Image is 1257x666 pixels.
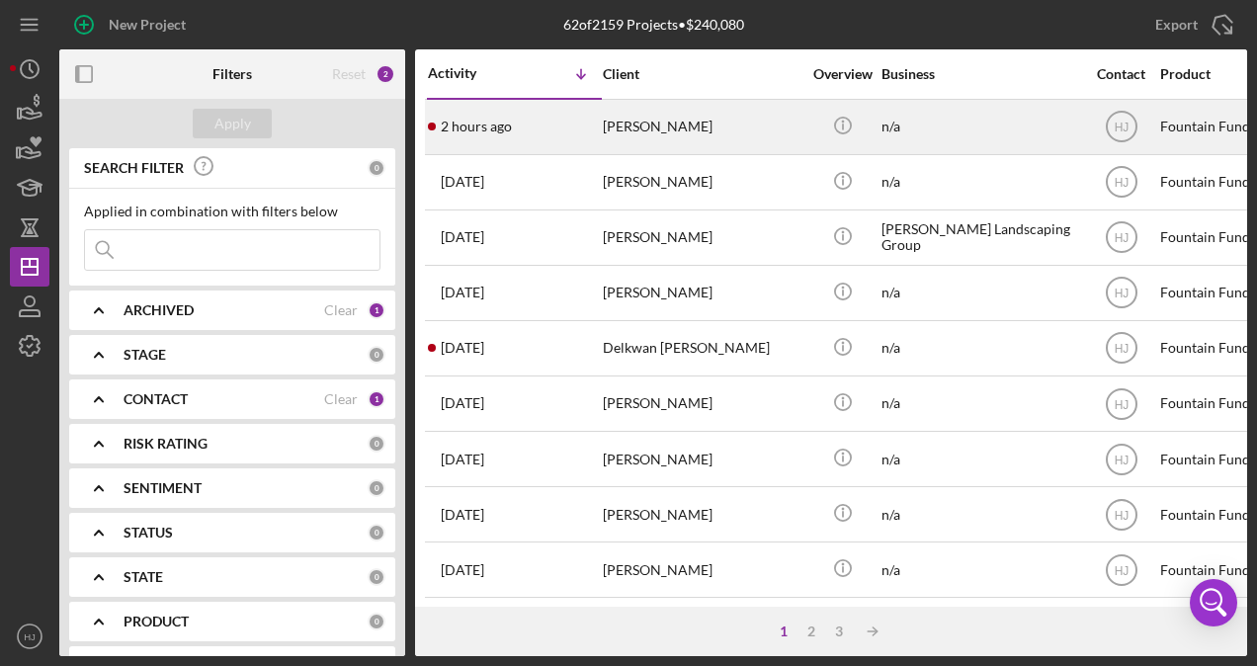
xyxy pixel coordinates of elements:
[324,302,358,318] div: Clear
[770,624,797,639] div: 1
[84,160,184,176] b: SEARCH FILTER
[1114,397,1129,411] text: HJ
[368,479,385,497] div: 0
[603,433,800,485] div: [PERSON_NAME]
[881,433,1079,485] div: n/a
[109,5,186,44] div: New Project
[603,377,800,430] div: [PERSON_NAME]
[368,159,385,177] div: 0
[881,377,1079,430] div: n/a
[1114,563,1129,577] text: HJ
[881,66,1079,82] div: Business
[881,543,1079,596] div: n/a
[124,569,163,585] b: STATE
[881,211,1079,264] div: [PERSON_NAME] Landscaping Group
[797,624,825,639] div: 2
[603,488,800,541] div: [PERSON_NAME]
[825,624,853,639] div: 3
[603,322,800,375] div: Delkwan [PERSON_NAME]
[212,66,252,82] b: Filters
[1114,121,1129,134] text: HJ
[1114,508,1129,522] text: HJ
[84,204,380,219] div: Applied in combination with filters below
[1135,5,1247,44] button: Export
[10,617,49,656] button: HJ
[368,346,385,364] div: 0
[881,599,1079,651] div: n/a
[603,211,800,264] div: [PERSON_NAME]
[603,156,800,208] div: [PERSON_NAME]
[124,436,208,452] b: RISK RATING
[124,480,202,496] b: SENTIMENT
[1114,453,1129,466] text: HJ
[441,119,512,134] time: 2025-08-25 10:24
[124,525,173,541] b: STATUS
[1114,287,1129,300] text: HJ
[881,156,1079,208] div: n/a
[124,347,166,363] b: STAGE
[441,174,484,190] time: 2025-08-21 17:45
[368,524,385,541] div: 0
[332,66,366,82] div: Reset
[1114,231,1129,245] text: HJ
[124,302,194,318] b: ARCHIVED
[1114,176,1129,190] text: HJ
[368,435,385,453] div: 0
[881,101,1079,153] div: n/a
[881,322,1079,375] div: n/a
[441,395,484,411] time: 2025-08-19 12:48
[881,267,1079,319] div: n/a
[441,340,484,356] time: 2025-08-19 15:26
[376,64,395,84] div: 2
[603,66,800,82] div: Client
[441,285,484,300] time: 2025-08-20 14:39
[24,631,36,642] text: HJ
[368,390,385,408] div: 1
[214,109,251,138] div: Apply
[368,301,385,319] div: 1
[603,599,800,651] div: [PERSON_NAME]
[1190,579,1237,626] div: Open Intercom Messenger
[1114,342,1129,356] text: HJ
[368,613,385,630] div: 0
[441,507,484,523] time: 2025-08-14 21:03
[441,229,484,245] time: 2025-08-21 12:56
[603,267,800,319] div: [PERSON_NAME]
[441,452,484,467] time: 2025-08-17 15:30
[1084,66,1158,82] div: Contact
[124,391,188,407] b: CONTACT
[603,101,800,153] div: [PERSON_NAME]
[324,391,358,407] div: Clear
[193,109,272,138] button: Apply
[59,5,206,44] button: New Project
[441,562,484,578] time: 2025-08-13 19:00
[428,65,515,81] div: Activity
[603,543,800,596] div: [PERSON_NAME]
[124,614,189,629] b: PRODUCT
[805,66,880,82] div: Overview
[881,488,1079,541] div: n/a
[368,568,385,586] div: 0
[1155,5,1198,44] div: Export
[563,17,744,33] div: 62 of 2159 Projects • $240,080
